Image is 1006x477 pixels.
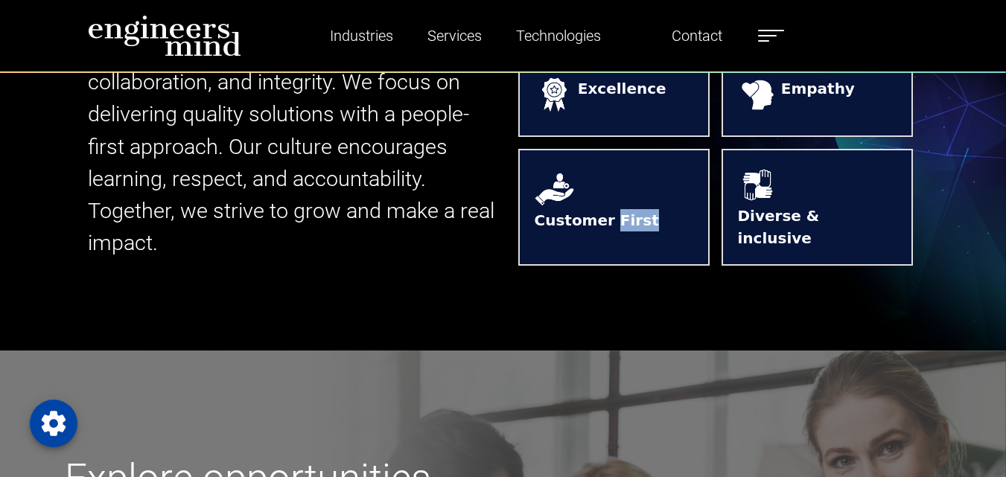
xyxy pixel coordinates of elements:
[88,15,241,57] img: logo
[88,34,494,259] p: At Engineersmind, we value innovation, collaboration, and integrity. We focus on delivering quali...
[738,205,897,249] strong: Diverse & inclusive
[781,77,855,113] strong: Empathy
[510,19,607,53] a: Technologies
[578,77,666,113] strong: Excellence
[738,75,777,115] img: logos
[666,19,728,53] a: Contact
[421,19,488,53] a: Services
[738,165,777,205] img: logos
[324,19,399,53] a: Industries
[535,209,659,245] strong: Customer First
[535,75,574,115] img: logos
[535,170,574,209] img: logos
